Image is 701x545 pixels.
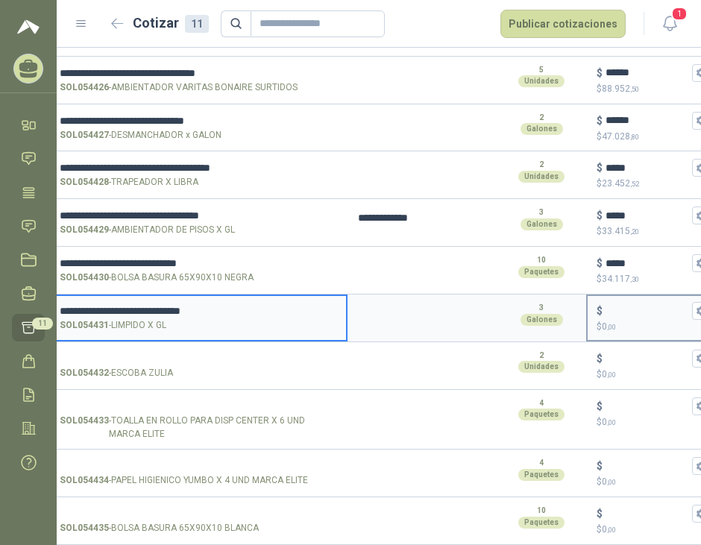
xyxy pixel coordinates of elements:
p: - BOLSA BASURA 65X90X10 BLANCA [60,521,259,535]
span: 11 [32,318,53,330]
div: Paquetes [518,266,565,278]
div: Paquetes [518,409,565,420]
strong: SOL054428 [60,175,109,189]
p: - AMBIENTADOR VARITAS BONAIRE SURTIDOS [60,81,298,95]
input: $$88.952,50 [606,67,689,78]
h2: Cotizar [133,13,209,34]
strong: SOL054426 [60,81,109,95]
p: 10 [537,254,546,266]
span: ,52 [630,180,639,188]
div: Paquetes [518,469,565,481]
input: $$0,00 [606,305,689,316]
div: Unidades [518,171,565,183]
p: $ [597,207,603,224]
span: ,30 [630,275,639,283]
div: Paquetes [518,517,565,529]
strong: SOL054432 [60,366,109,380]
p: 10 [537,505,546,517]
p: 5 [539,64,544,76]
p: - TOALLA EN ROLLO PARA DISP CENTER X 6 UND MARCA ELITE [60,414,337,442]
input: SOL054431-LIMPIDO X GL [60,306,337,317]
div: 11 [185,15,209,33]
strong: SOL054429 [60,223,109,237]
input: SOL054430-BOLSA BASURA 65X90X10 NEGRA [60,258,337,269]
strong: SOL054433 [60,414,109,442]
input: $$34.117,30 [606,258,689,269]
strong: SOL054435 [60,521,109,535]
div: Galones [521,218,563,230]
span: 1 [671,7,688,21]
p: 3 [539,207,544,218]
span: 0 [602,417,616,427]
div: Unidades [518,75,565,87]
input: $$47.028,80 [606,115,689,126]
span: 0 [602,524,616,535]
span: ,80 [630,133,639,141]
span: ,00 [607,371,616,379]
p: $ [597,113,603,129]
div: Galones [521,314,563,326]
a: 11 [12,314,45,341]
p: $ [597,160,603,176]
p: $ [597,398,603,415]
strong: SOL054427 [60,128,109,142]
p: 2 [539,112,544,124]
input: SOL054427-DESMANCHADOR x GALON [60,116,337,127]
span: 0 [602,369,616,379]
p: 2 [539,159,544,171]
p: $ [597,65,603,81]
input: $$0,00 [606,508,689,520]
p: - TRAPEADOR X LIBRA [60,175,198,189]
span: 0 [602,321,616,332]
input: $$23.452,52 [606,163,689,174]
p: - BOLSA BASURA 65X90X10 NEGRA [60,271,254,285]
span: 34.117 [602,274,639,284]
span: 23.452 [602,178,639,189]
input: $$33.415,20 [606,210,689,221]
p: $ [597,458,603,474]
span: ,00 [607,526,616,534]
button: 1 [656,10,683,37]
input: $$0,00 [606,461,689,472]
p: - ESCOBA ZULIA [60,366,173,380]
span: ,00 [607,478,616,486]
p: 4 [539,397,544,409]
strong: SOL054430 [60,271,109,285]
p: $ [597,350,603,367]
div: Unidades [518,361,565,373]
p: - PAPEL HIGIENICO YUMBO X 4 UND MARCA ELITE [60,473,308,488]
span: ,00 [607,323,616,331]
input: SOL054432-ESCOBA ZULIA [60,353,337,365]
span: 0 [602,476,616,487]
span: ,50 [630,85,639,93]
span: 47.028 [602,131,639,142]
img: Logo peakr [17,18,40,36]
input: SOL054428-TRAPEADOR X LIBRA [60,163,337,174]
input: SOL054426-AMBIENTADOR VARITAS BONAIRE SURTIDOS [60,68,337,79]
strong: SOL054431 [60,318,109,333]
input: $$0,00 [606,353,689,364]
strong: SOL054434 [60,473,109,488]
input: $$0,00 [606,400,689,412]
p: $ [597,505,603,522]
p: 4 [539,457,544,469]
span: 33.415 [602,226,639,236]
span: 88.952 [602,84,639,94]
span: ,20 [630,227,639,236]
p: 3 [539,302,544,314]
span: ,00 [607,418,616,426]
input: SOL054435-BOLSA BASURA 65X90X10 BLANCA [60,508,337,520]
p: $ [597,303,603,319]
div: Galones [521,123,563,135]
input: SOL054429-AMBIENTADOR DE PISOS X GL [60,210,337,221]
p: - LIMPIDO X GL [60,318,166,333]
p: - DESMANCHADOR x GALON [60,128,221,142]
input: SOL054434-PAPEL HIGIENICO YUMBO X 4 UND MARCA ELITE [60,461,337,472]
button: Publicar cotizaciones [500,10,626,38]
p: $ [597,255,603,271]
p: - AMBIENTADOR DE PISOS X GL [60,223,235,237]
input: SOL054433-TOALLA EN ROLLO PARA DISP CENTER X 6 UND MARCA ELITE [60,401,337,412]
p: 2 [539,350,544,362]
